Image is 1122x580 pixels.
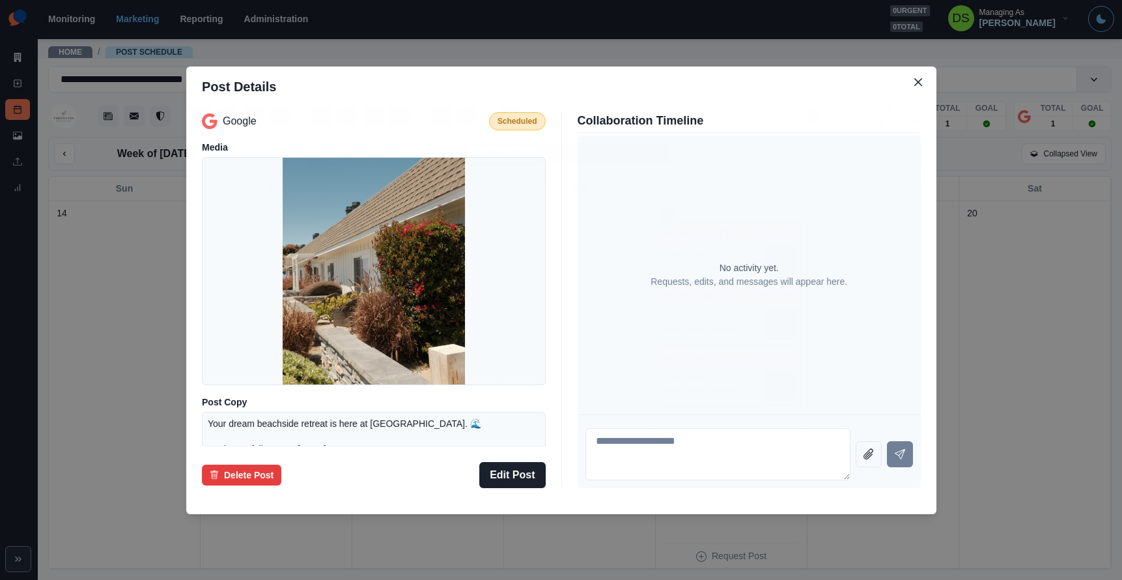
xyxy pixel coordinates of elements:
[907,72,928,93] button: Close
[719,261,778,275] p: No activity yet.
[497,115,537,127] p: Scheduled
[202,464,281,485] button: Delete Post
[479,461,545,487] button: Edit Post
[577,112,920,130] p: Collaboration Timeline
[886,441,912,467] button: Send message
[223,113,257,129] p: Google
[282,157,464,385] img: ffy9wnfnqbwnlxzxqta1
[202,395,545,409] p: Post Copy
[202,141,545,154] p: Media
[855,441,881,467] button: Attach file
[208,417,481,455] p: Your dream beachside retreat is here at [GEOGRAPHIC_DATA]. 🌊 Book your fall escape [DATE]!
[186,66,936,107] header: Post Details
[651,275,847,289] p: Requests, edits, and messages will appear here.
